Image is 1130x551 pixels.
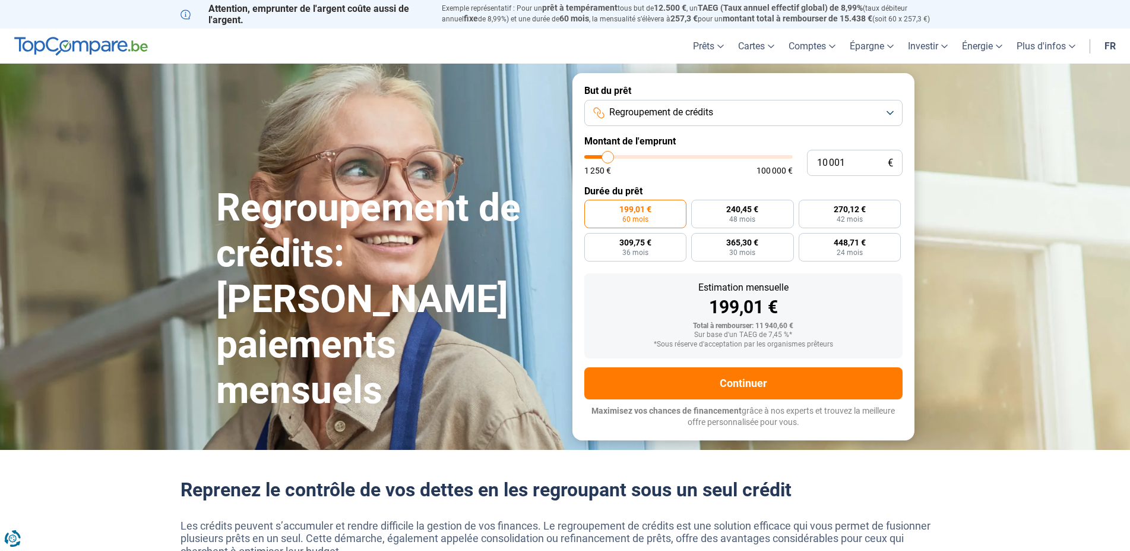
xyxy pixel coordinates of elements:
[901,29,955,64] a: Investir
[834,238,866,247] span: 448,71 €
[731,29,781,64] a: Cartes
[1097,29,1123,64] a: fr
[464,14,478,23] span: fixe
[670,14,698,23] span: 257,3 €
[542,3,618,12] span: prêt à tempérament
[723,14,872,23] span: montant total à rembourser de 15.438 €
[594,341,893,349] div: *Sous réserve d'acceptation par les organismes prêteurs
[584,367,903,399] button: Continuer
[619,205,651,213] span: 199,01 €
[729,216,755,223] span: 48 mois
[834,205,866,213] span: 270,12 €
[654,3,686,12] span: 12.500 €
[14,37,148,56] img: TopCompare
[726,238,758,247] span: 365,30 €
[584,85,903,96] label: But du prêt
[843,29,901,64] a: Épargne
[622,249,648,256] span: 36 mois
[686,29,731,64] a: Prêts
[584,136,903,147] label: Montant de l'emprunt
[757,166,793,175] span: 100 000 €
[584,166,611,175] span: 1 250 €
[594,283,893,292] div: Estimation mensuelle
[584,100,903,126] button: Regroupement de crédits
[622,216,648,223] span: 60 mois
[698,3,863,12] span: TAEG (Taux annuel effectif global) de 8,99%
[729,249,755,256] span: 30 mois
[726,205,758,213] span: 240,45 €
[442,3,950,24] p: Exemple représentatif : Pour un tous but de , un (taux débiteur annuel de 8,99%) et une durée de ...
[594,298,893,316] div: 199,01 €
[955,29,1009,64] a: Énergie
[1009,29,1082,64] a: Plus d'infos
[837,249,863,256] span: 24 mois
[594,331,893,339] div: Sur base d'un TAEG de 7,45 %*
[781,29,843,64] a: Comptes
[591,406,742,415] span: Maximisez vos chances de financement
[619,238,651,247] span: 309,75 €
[837,216,863,223] span: 42 mois
[888,158,893,168] span: €
[216,185,558,414] h1: Regroupement de crédits: [PERSON_NAME] paiements mensuels
[609,106,713,119] span: Regroupement de crédits
[559,14,589,23] span: 60 mois
[584,185,903,197] label: Durée du prêt
[584,405,903,429] p: grâce à nos experts et trouvez la meilleure offre personnalisée pour vous.
[181,3,428,26] p: Attention, emprunter de l'argent coûte aussi de l'argent.
[594,322,893,330] div: Total à rembourser: 11 940,60 €
[181,478,950,501] h2: Reprenez le contrôle de vos dettes en les regroupant sous un seul crédit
